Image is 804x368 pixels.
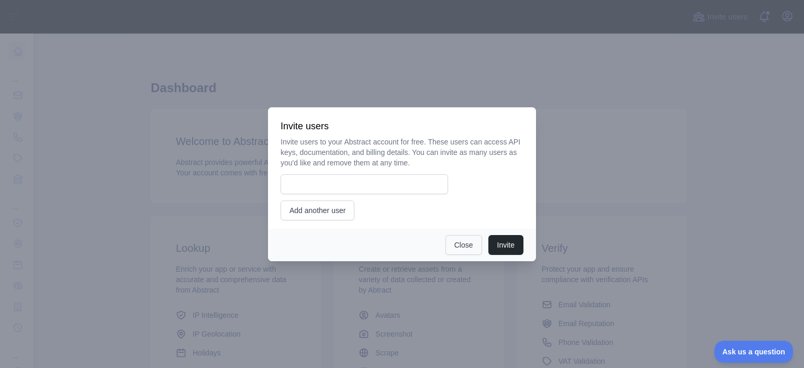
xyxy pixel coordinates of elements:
[445,235,482,255] button: Close
[281,200,354,220] button: Add another user
[281,120,523,132] h3: Invite users
[281,137,523,168] p: Invite users to your Abstract account for free. These users can access API keys, documentation, a...
[714,341,794,363] iframe: Toggle Customer Support
[488,235,523,255] button: Invite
